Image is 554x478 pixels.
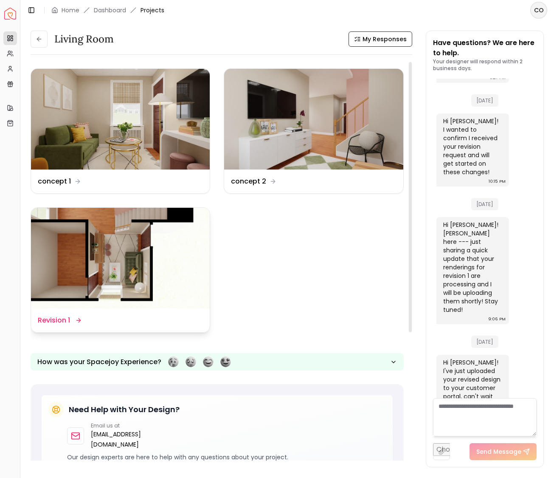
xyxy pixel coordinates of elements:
button: CO [530,2,547,19]
span: Projects [141,6,164,14]
nav: breadcrumb [51,6,164,14]
a: Spacejoy [4,8,16,20]
img: Spacejoy Logo [4,8,16,20]
a: Home [62,6,79,14]
div: 10:15 PM [489,177,506,186]
dd: concept 1 [38,176,71,187]
button: My Responses [349,31,412,47]
div: Hi [PERSON_NAME]! I wanted to confirm I received your revision request and will get started on th... [443,117,501,176]
div: 9:06 PM [488,315,506,323]
span: [DATE] [471,94,498,107]
img: Revision 1 [31,208,210,308]
p: Your designer will respond within 2 business days. [433,58,537,72]
span: [DATE] [471,198,498,210]
a: concept 2concept 2 [224,68,403,194]
a: [EMAIL_ADDRESS][DOMAIN_NAME] [91,429,141,450]
a: Revision 1Revision 1 [31,207,210,333]
h3: Living Room [54,32,114,46]
dd: concept 2 [231,176,266,187]
span: CO [531,3,546,18]
h5: Need Help with Your Design? [69,404,180,416]
dd: Revision 1 [38,315,70,325]
img: concept 2 [224,69,403,170]
a: Dashboard [94,6,126,14]
span: My Responses [363,35,407,43]
p: How was your Spacejoy Experience? [37,357,161,367]
img: concept 1 [31,69,210,170]
p: Our design experts are here to help with any questions about your project. [67,453,386,461]
span: [DATE] [471,336,498,348]
a: concept 1concept 1 [31,68,210,194]
p: Have questions? We are here to help. [433,38,537,58]
p: Email us at [91,422,141,429]
div: Hi [PERSON_NAME]! [PERSON_NAME] here --- just sharing a quick update that your renderings for rev... [443,221,501,314]
div: Hi [PERSON_NAME]! I've just uploaded your revised design to your customer portal, can't wait to h... [443,358,501,452]
button: How was your Spacejoy Experience?Feeling terribleFeeling badFeeling goodFeeling awesome [31,353,404,371]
